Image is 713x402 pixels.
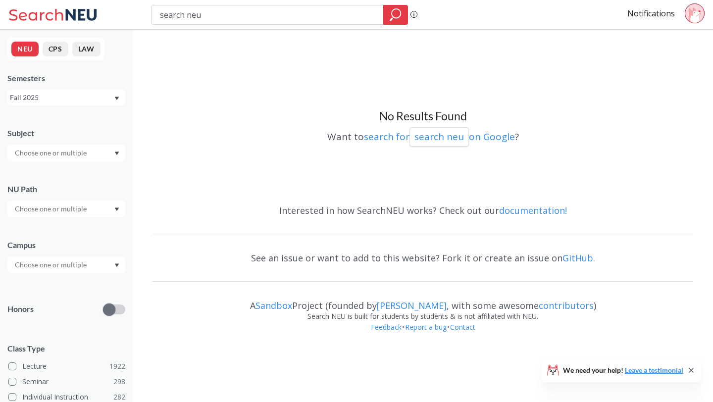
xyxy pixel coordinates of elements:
[7,73,125,84] div: Semesters
[114,263,119,267] svg: Dropdown arrow
[364,130,515,143] a: search forsearch neuon Google
[563,367,683,374] span: We need your help!
[7,343,125,354] span: Class Type
[159,6,376,23] input: Class, professor, course number, "phrase"
[7,201,125,217] div: Dropdown arrow
[153,124,693,147] div: Want to ?
[114,97,119,100] svg: Dropdown arrow
[625,366,683,374] a: Leave a testimonial
[539,300,594,311] a: contributors
[11,42,39,56] button: NEU
[7,145,125,161] div: Dropdown arrow
[153,109,693,124] h3: No Results Found
[7,240,125,251] div: Campus
[114,207,119,211] svg: Dropdown arrow
[8,375,125,388] label: Seminar
[153,291,693,311] div: A Project (founded by , with some awesome )
[7,184,125,195] div: NU Path
[370,322,402,332] a: Feedback
[10,203,93,215] input: Choose one or multiple
[7,90,125,105] div: Fall 2025Dropdown arrow
[109,361,125,372] span: 1922
[627,8,675,19] a: Notifications
[414,130,464,144] p: search neu
[383,5,408,25] div: magnifying glass
[113,376,125,387] span: 298
[153,322,693,348] div: • •
[72,42,101,56] button: LAW
[7,128,125,139] div: Subject
[390,8,402,22] svg: magnifying glass
[43,42,68,56] button: CPS
[10,92,113,103] div: Fall 2025
[377,300,447,311] a: [PERSON_NAME]
[7,256,125,273] div: Dropdown arrow
[450,322,476,332] a: Contact
[7,303,34,315] p: Honors
[114,151,119,155] svg: Dropdown arrow
[153,196,693,225] div: Interested in how SearchNEU works? Check out our
[8,360,125,373] label: Lecture
[405,322,447,332] a: Report a bug
[255,300,292,311] a: Sandbox
[153,244,693,272] div: See an issue or want to add to this website? Fork it or create an issue on .
[153,311,693,322] div: Search NEU is built for students by students & is not affiliated with NEU.
[499,204,567,216] a: documentation!
[10,259,93,271] input: Choose one or multiple
[562,252,593,264] a: GitHub
[10,147,93,159] input: Choose one or multiple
